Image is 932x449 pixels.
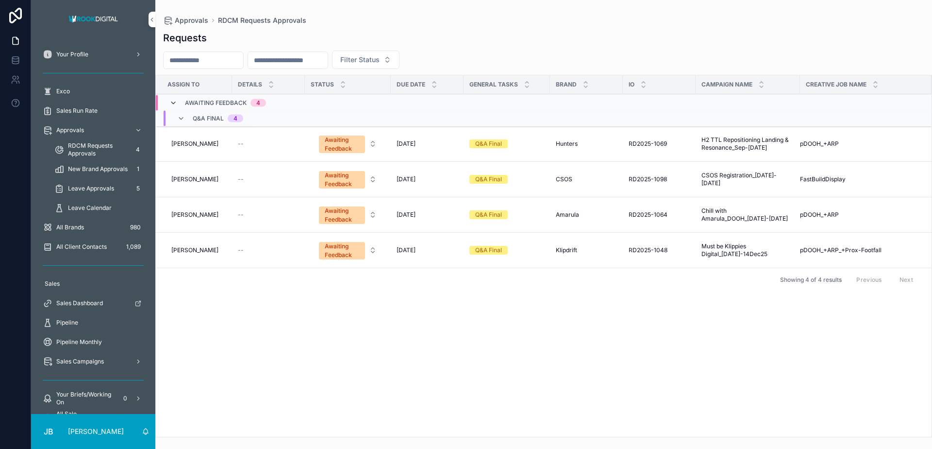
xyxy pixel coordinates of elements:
[397,211,458,219] a: [DATE]
[556,175,572,183] span: CSOS
[56,224,84,231] span: All Brands
[56,338,102,346] span: Pipeline Monthly
[193,115,224,122] span: Q&A Final
[238,81,262,88] span: Details
[397,81,425,88] span: Due Date
[629,175,690,183] a: RD2025-1098
[469,139,544,148] a: Q&A Final
[469,175,544,184] a: Q&A Final
[238,175,244,183] span: --
[56,243,107,251] span: All Client Contacts
[167,136,226,152] a: [PERSON_NAME]
[340,55,380,65] span: Filter Status
[66,12,121,27] img: App logo
[132,183,144,194] div: 5
[127,222,144,233] div: 980
[556,246,577,254] span: Klipdrift
[397,246,458,254] a: [DATE]
[238,211,244,219] span: --
[37,409,150,427] a: All Sale Briefs/Working on8
[49,180,150,197] a: Leave Approvals5
[469,210,544,219] a: Q&A Final
[238,140,244,148] span: --
[37,333,150,351] a: Pipeline Monthly
[701,242,794,258] a: Must be Klippies Digital_[DATE]-14Dec25
[167,81,200,88] span: Assign To
[37,46,150,63] a: Your Profile
[68,204,112,212] span: Leave Calendar
[49,160,150,178] a: New Brand Approvals1
[68,165,128,173] span: New Brand Approvals
[56,126,84,134] span: Approvals
[629,140,690,148] a: RD2025-1069
[629,211,667,219] span: RD2025-1064
[68,427,124,436] p: [PERSON_NAME]
[123,241,144,253] div: 1,089
[167,172,226,187] a: [PERSON_NAME]
[469,81,518,88] span: General Tasks
[56,410,116,426] span: All Sale Briefs/Working on
[31,39,155,414] div: scrollable content
[238,246,244,254] span: --
[800,175,846,183] span: FastBuildDisplay
[325,242,359,259] div: Awaiting Feedback
[475,210,502,219] div: Q&A Final
[311,131,384,157] button: Select Button
[37,294,150,312] a: Sales Dashboard
[171,140,218,148] span: [PERSON_NAME]
[556,211,617,219] a: Amarula
[556,175,617,183] a: CSOS
[800,140,839,148] span: pDOOH_+ARP
[325,171,359,189] div: Awaiting Feedback
[49,141,150,158] a: RDCM Requests Approvals4
[238,211,299,219] a: --
[163,16,208,25] a: Approvals
[800,246,920,254] a: pDOOH_+ARP_+Prox-Footfall
[238,175,299,183] a: --
[185,99,247,107] span: Awaiting Feedback
[171,211,218,219] span: [PERSON_NAME]
[238,140,299,148] a: --
[397,140,458,148] a: [DATE]
[629,246,690,254] a: RD2025-1048
[629,81,634,88] span: IO
[397,175,458,183] a: [DATE]
[397,246,416,254] span: [DATE]
[800,140,920,148] a: pDOOH_+ARP
[56,358,104,365] span: Sales Campaigns
[49,199,150,217] a: Leave Calendar
[44,426,53,437] span: JB
[132,144,144,155] div: 4
[56,51,88,58] span: Your Profile
[68,142,128,157] span: RDCM Requests Approvals
[397,175,416,183] span: [DATE]
[469,246,544,255] a: Q&A Final
[311,202,384,228] button: Select Button
[800,246,882,254] span: pDOOH_+ARP_+Prox-Footfall
[175,16,208,25] span: Approvals
[37,219,150,236] a: All Brands980
[475,246,502,255] div: Q&A Final
[218,16,306,25] span: RDCM Requests Approvals
[233,115,237,122] div: 4
[68,185,114,192] span: Leave Approvals
[806,81,866,88] span: Creative Job Name
[325,207,359,224] div: Awaiting Feedback
[45,280,60,288] span: Sales
[701,207,794,223] span: Chill with Amarula_DOOH_[DATE]-[DATE]
[311,201,385,228] a: Select Button
[556,211,579,219] span: Amarula
[629,246,667,254] span: RD2025-1048
[475,139,502,148] div: Q&A Final
[37,102,150,120] a: Sales Run Rate
[629,211,690,219] a: RD2025-1064
[556,140,578,148] span: Hunters
[332,51,399,69] button: Select Button
[311,130,385,157] a: Select Button
[629,175,667,183] span: RD2025-1098
[132,163,144,175] div: 1
[37,83,150,100] a: Exco
[701,136,794,152] a: H2 TTL Repositioning Landing & Resonance_Sep-[DATE]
